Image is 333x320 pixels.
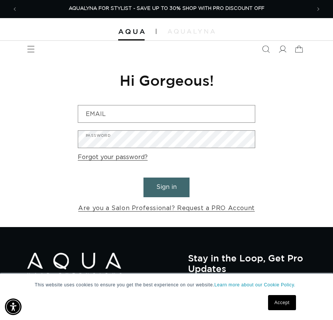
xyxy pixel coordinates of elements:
[214,282,296,288] a: Learn more about our Cookie Policy.
[5,298,22,315] div: Accessibility Menu
[27,253,122,276] img: Aqua Hair Extensions
[6,1,23,17] button: Previous announcement
[78,203,255,214] a: Are you a Salon Professional? Request a PRO Account
[78,71,255,90] h1: Hi Gorgeous!
[78,105,255,122] input: Email
[69,6,264,11] span: AQUALYNA FOR STYLIST - SAVE UP TO 30% SHOP WITH PRO DISCOUNT OFF
[257,41,274,57] summary: Search
[168,29,215,34] img: aqualyna.com
[231,238,333,320] iframe: Chat Widget
[188,253,306,274] h2: Stay in the Loop, Get Pro Updates
[143,178,190,197] button: Sign in
[35,281,298,288] p: This website uses cookies to ensure you get the best experience on our website.
[310,1,327,17] button: Next announcement
[78,152,148,163] a: Forgot your password?
[23,41,39,57] summary: Menu
[118,29,145,34] img: Aqua Hair Extensions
